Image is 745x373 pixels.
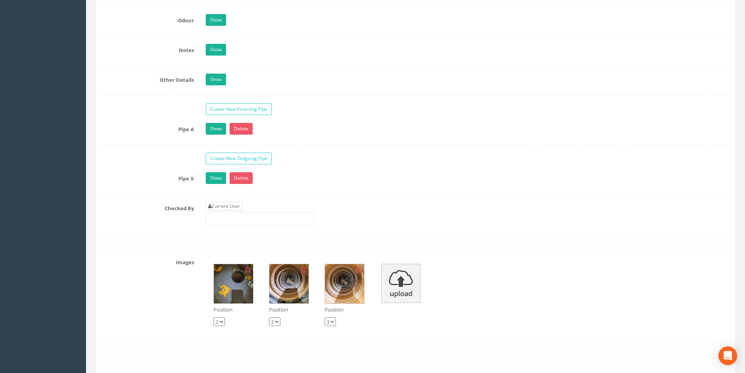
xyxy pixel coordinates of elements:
a: Current User [206,202,242,211]
img: 882b71b4-3faf-b38b-09ed-090fab01f49f_835ad9e1-3b0e-6cec-7372-ddf60d7cd5e7_thumb.jpg [269,264,309,303]
p: Position [325,306,364,314]
a: Create New Incoming Pipe [206,103,272,115]
img: 882b71b4-3faf-b38b-09ed-090fab01f49f_8be866e9-a8be-f2d1-bd16-e56b22459b5e_thumb.jpg [214,264,253,303]
img: upload_icon.png [381,264,420,303]
label: Pipe A [92,123,200,133]
a: Create New Outgoing Pipe [206,153,272,164]
a: Delete [230,172,253,184]
img: 882b71b4-3faf-b38b-09ed-090fab01f49f_15274c86-2518-c7fe-909e-7f2ac86a433a_thumb.jpg [325,264,364,303]
a: Show [206,123,226,135]
a: Show [206,74,226,85]
label: Notes [92,44,200,54]
p: Position [214,306,253,314]
label: Pipe X [92,172,200,182]
label: Checked By [92,202,200,212]
label: Other Details [92,74,200,84]
div: Open Intercom Messenger [718,346,737,365]
label: Images [92,256,200,266]
a: Show [206,44,226,56]
label: Odour [92,14,200,24]
a: Show [206,172,226,184]
p: Position [269,306,309,314]
a: Delete [230,123,253,135]
a: Show [206,14,226,26]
